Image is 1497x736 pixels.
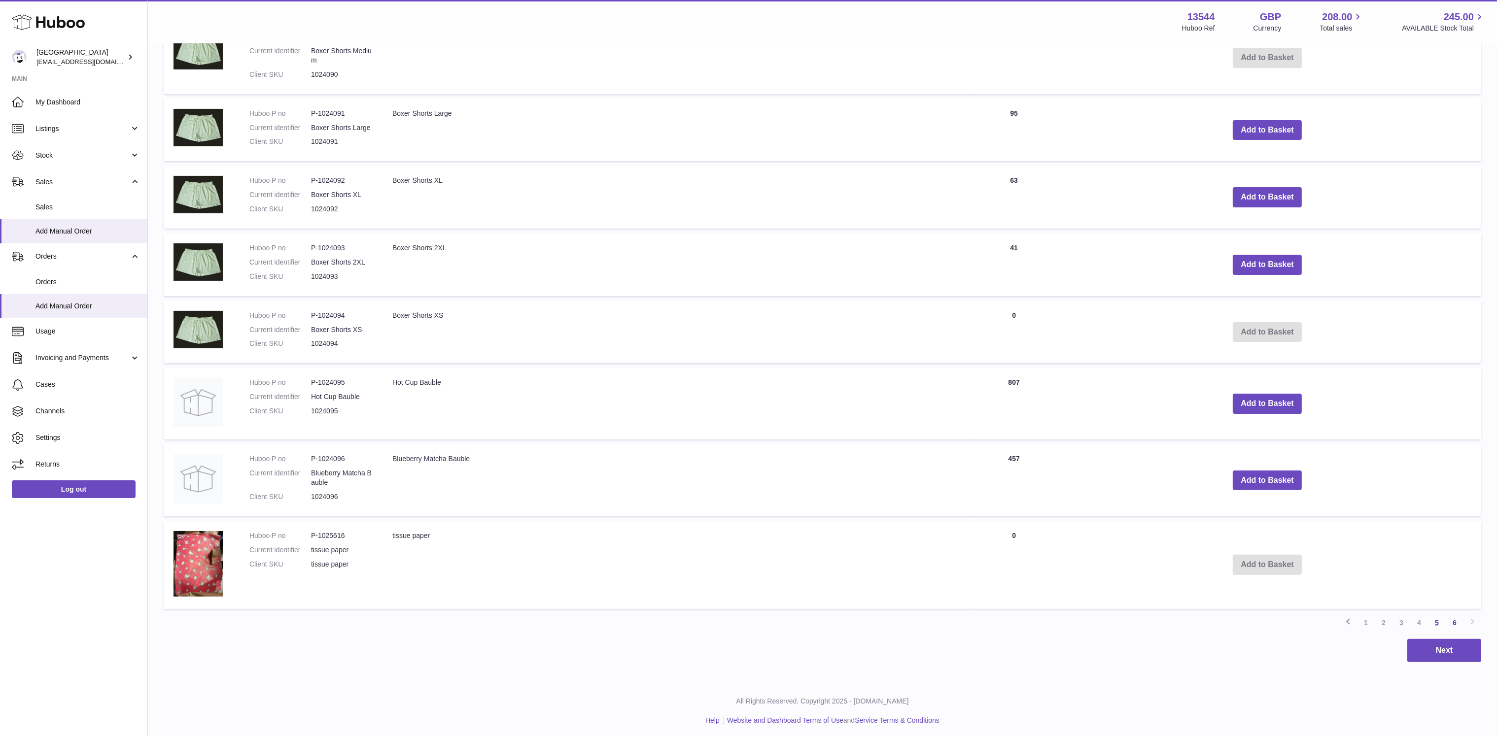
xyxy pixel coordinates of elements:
dd: Boxer Shorts 2XL [311,258,373,267]
span: Channels [35,406,140,416]
dd: 1024094 [311,339,373,348]
td: Boxer Shorts XS [383,301,975,364]
a: 2 [1375,614,1393,632]
div: [GEOGRAPHIC_DATA] [36,48,125,67]
dd: 1024092 [311,204,373,214]
dt: Huboo P no [249,176,311,185]
span: Sales [35,202,140,212]
td: 95 [975,99,1053,162]
td: Boxer Shorts 2XL [383,234,975,296]
span: Sales [35,177,130,187]
button: Add to Basket [1233,394,1302,414]
td: 807 [975,368,1053,439]
span: Total sales [1320,24,1363,33]
td: Blueberry Matcha Bauble [383,444,975,516]
dt: Huboo P no [249,531,311,540]
dd: P-1024091 [311,109,373,118]
dd: Boxer Shorts Large [311,123,373,133]
dt: Huboo P no [249,454,311,464]
button: Add to Basket [1233,187,1302,207]
dd: P-1024093 [311,243,373,253]
dd: tissue paper [311,545,373,555]
li: and [724,716,940,725]
div: Huboo Ref [1182,24,1215,33]
dd: P-1024096 [311,454,373,464]
span: Add Manual Order [35,301,140,311]
dd: Blueberry Matcha Bauble [311,468,373,487]
dt: Current identifier [249,258,311,267]
a: 1 [1357,614,1375,632]
dt: Huboo P no [249,311,311,320]
dt: Client SKU [249,560,311,569]
span: Add Manual Order [35,227,140,236]
img: mariana@blankstreet.com [12,50,27,65]
span: Returns [35,460,140,469]
img: Boxer Shorts 2XL [174,243,223,281]
button: Add to Basket [1233,255,1302,275]
strong: 13544 [1187,10,1215,24]
span: My Dashboard [35,98,140,107]
dt: Current identifier [249,46,311,65]
span: Stock [35,151,130,160]
dt: Client SKU [249,492,311,502]
dt: Current identifier [249,468,311,487]
dd: Boxer Shorts Medium [311,46,373,65]
dt: Current identifier [249,123,311,133]
div: Currency [1253,24,1282,33]
dd: Boxer Shorts XS [311,325,373,335]
button: Add to Basket [1233,470,1302,491]
button: Add to Basket [1233,120,1302,140]
td: 0 [975,301,1053,364]
span: Orders [35,252,130,261]
a: Service Terms & Conditions [855,716,940,724]
td: 0 [975,521,1053,609]
dd: tissue paper [311,560,373,569]
dt: Client SKU [249,70,311,79]
span: 245.00 [1444,10,1474,24]
a: Website and Dashboard Terms of Use [727,716,843,724]
p: All Rights Reserved. Copyright 2025 - [DOMAIN_NAME] [156,697,1489,706]
a: 3 [1393,614,1410,632]
dd: Boxer Shorts XL [311,190,373,200]
img: Boxer Shorts Large [174,109,223,146]
a: 4 [1410,614,1428,632]
span: [EMAIL_ADDRESS][DOMAIN_NAME] [36,58,145,66]
dd: 1024090 [311,70,373,79]
span: Invoicing and Payments [35,353,130,363]
img: Blueberry Matcha Bauble [174,454,223,503]
a: Help [705,716,720,724]
dt: Current identifier [249,545,311,555]
td: 0 [975,22,1053,94]
dt: Client SKU [249,339,311,348]
dt: Huboo P no [249,109,311,118]
td: Boxer Shorts Large [383,99,975,162]
dd: P-1024094 [311,311,373,320]
dt: Current identifier [249,325,311,335]
dd: 1024091 [311,137,373,146]
img: Boxer Shorts XS [174,311,223,348]
dt: Huboo P no [249,243,311,253]
img: tissue paper [174,531,223,597]
a: 208.00 Total sales [1320,10,1363,33]
button: Next [1407,639,1481,662]
span: AVAILABLE Stock Total [1402,24,1485,33]
td: tissue paper [383,521,975,609]
dd: P-1025616 [311,531,373,540]
dt: Client SKU [249,204,311,214]
td: 41 [975,234,1053,296]
dt: Client SKU [249,272,311,281]
span: Usage [35,327,140,336]
span: Settings [35,433,140,442]
td: Boxer Shorts XL [383,166,975,229]
dd: P-1024092 [311,176,373,185]
span: Listings [35,124,130,134]
span: 208.00 [1322,10,1352,24]
a: 6 [1446,614,1463,632]
dt: Current identifier [249,392,311,401]
td: 63 [975,166,1053,229]
dd: 1024096 [311,492,373,502]
a: 245.00 AVAILABLE Stock Total [1402,10,1485,33]
strong: GBP [1260,10,1281,24]
a: 5 [1428,614,1446,632]
dd: 1024093 [311,272,373,281]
